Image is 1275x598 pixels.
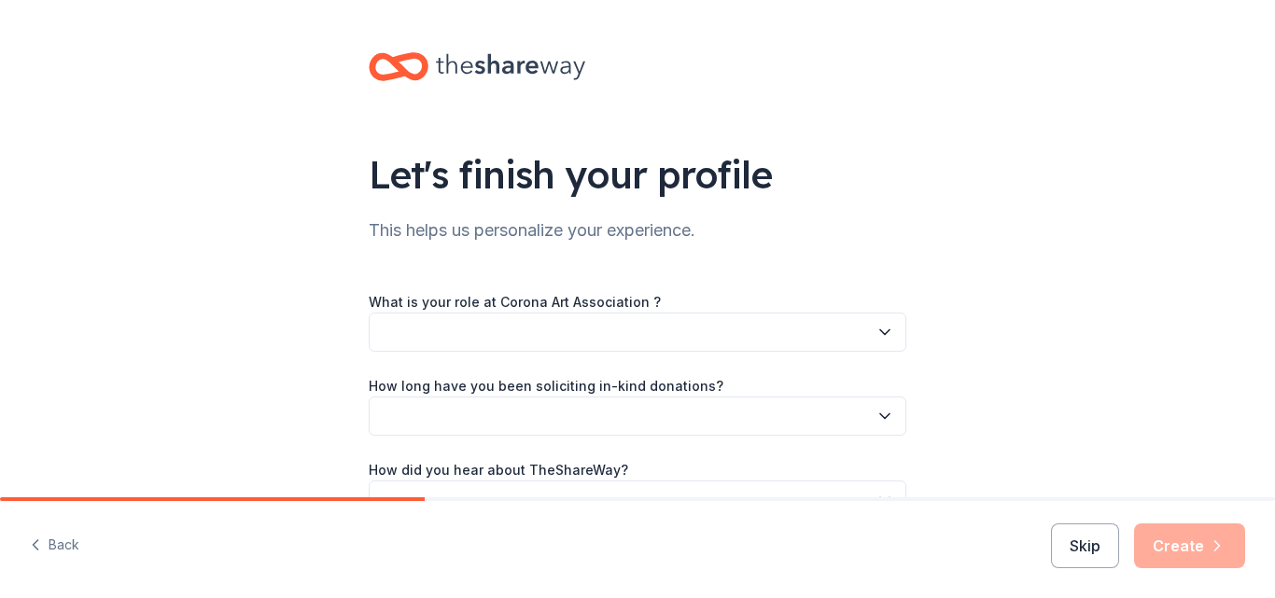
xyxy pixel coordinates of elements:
[369,216,906,245] div: This helps us personalize your experience.
[369,148,906,201] div: Let's finish your profile
[1051,523,1119,568] button: Skip
[369,377,723,396] label: How long have you been soliciting in-kind donations?
[369,461,628,480] label: How did you hear about TheShareWay?
[30,526,79,565] button: Back
[369,293,661,312] label: What is your role at Corona Art Association ?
